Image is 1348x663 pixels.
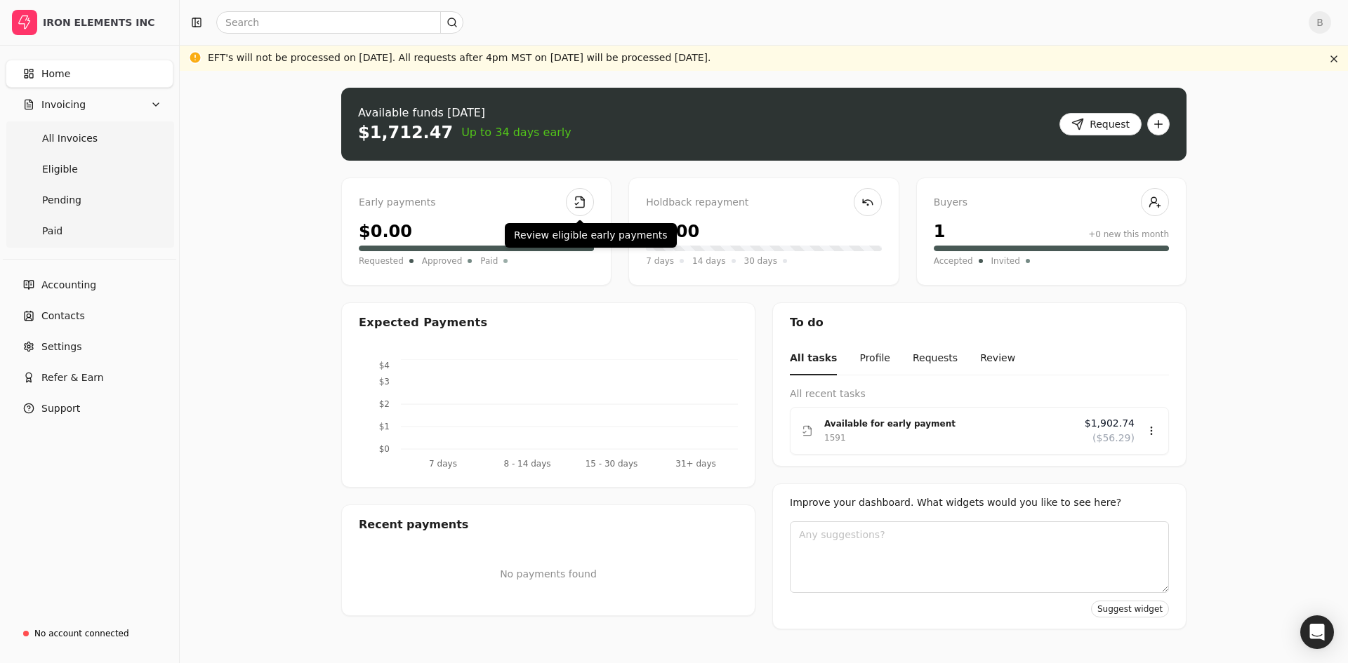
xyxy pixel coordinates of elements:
[41,340,81,354] span: Settings
[503,459,550,469] tspan: 8 - 14 days
[41,98,86,112] span: Invoicing
[859,342,890,375] button: Profile
[41,67,70,81] span: Home
[41,309,85,323] span: Contacts
[359,567,738,582] p: No payments found
[744,254,777,268] span: 30 days
[461,124,571,141] span: Up to 34 days early
[429,459,457,469] tspan: 7 days
[422,254,463,268] span: Approved
[913,342,958,375] button: Requests
[359,314,487,331] div: Expected Payments
[824,431,846,445] div: 1591
[1088,228,1169,241] div: +0 new this month
[216,11,463,34] input: Search
[586,459,638,469] tspan: 15 - 30 days
[1092,431,1135,446] span: ($56.29)
[8,155,171,183] a: Eligible
[34,627,129,640] div: No account connected
[1085,416,1135,431] span: $1,902.74
[646,195,881,210] div: Holdback repayment
[6,333,173,361] a: Settings
[6,363,173,391] button: Refer & Earn
[379,361,390,370] tspan: $4
[6,394,173,422] button: Support
[790,387,1169,401] div: All recent tasks
[8,124,171,152] a: All Invoices
[773,303,1186,342] div: To do
[934,195,1169,210] div: Buyers
[980,342,1015,375] button: Review
[379,444,390,454] tspan: $0
[480,254,498,268] span: Paid
[991,254,1020,268] span: Invited
[379,422,390,431] tspan: $1
[379,377,390,387] tspan: $3
[42,224,62,239] span: Paid
[934,254,973,268] span: Accepted
[359,254,404,268] span: Requested
[6,621,173,646] a: No account connected
[824,417,1073,431] div: Available for early payment
[359,195,594,210] div: Early payments
[41,278,96,293] span: Accounting
[6,60,173,88] a: Home
[379,399,390,409] tspan: $2
[646,254,674,268] span: 7 days
[1309,11,1331,34] button: B
[342,505,755,544] div: Recent payments
[41,370,104,385] span: Refer & Earn
[8,186,171,214] a: Pending
[359,219,412,244] div: $0.00
[6,302,173,330] a: Contacts
[358,121,453,144] div: $1,712.47
[6,91,173,119] button: Invoicing
[8,217,171,245] a: Paid
[692,254,725,268] span: 14 days
[1300,615,1334,649] div: Open Intercom Messenger
[514,228,668,243] p: Review eligible early payments
[42,162,78,177] span: Eligible
[790,495,1169,510] div: Improve your dashboard. What widgets would you like to see here?
[790,342,837,375] button: All tasks
[208,51,711,65] div: EFT's will not be processed on [DATE]. All requests after 4pm MST on [DATE] will be processed [DA...
[41,401,80,416] span: Support
[42,131,98,146] span: All Invoices
[358,105,571,121] div: Available funds [DATE]
[42,193,81,208] span: Pending
[6,271,173,299] a: Accounting
[646,219,699,244] div: $0.00
[43,15,167,29] div: IRON ELEMENTS INC
[934,219,946,244] div: 1
[1091,601,1169,617] button: Suggest widget
[1059,113,1142,135] button: Request
[675,459,715,469] tspan: 31+ days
